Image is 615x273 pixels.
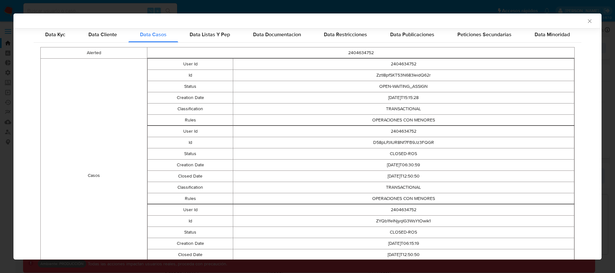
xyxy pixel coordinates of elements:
[148,170,233,182] td: Closed Date
[148,70,233,81] td: Id
[586,18,592,24] button: Cerrar ventana
[457,31,512,38] span: Peticiones Secundarias
[233,215,574,227] td: ZYQb1felNjyqIG3WsYtOwik1
[324,31,367,38] span: Data Restricciones
[148,249,233,260] td: Closed Date
[253,31,301,38] span: Data Documentacion
[148,182,233,193] td: Classification
[148,238,233,249] td: Creation Date
[190,31,230,38] span: Data Listas Y Pep
[535,31,570,38] span: Data Minoridad
[148,81,233,92] td: Status
[148,137,233,148] td: Id
[233,92,574,103] td: [DATE]T15:15:28
[233,204,574,215] td: 2404634752
[233,249,574,260] td: [DATE]T12:50:50
[148,58,233,70] td: User Id
[233,81,574,92] td: OPEN-WAITING_ASSIGN
[390,31,434,38] span: Data Publicaciones
[233,238,574,249] td: [DATE]T06:15:19
[88,31,117,38] span: Data Cliente
[140,31,167,38] span: Data Casos
[233,227,574,238] td: CLOSED-ROS
[233,58,574,70] td: 2404634752
[233,103,574,114] td: TRANSACTIONAL
[148,103,233,114] td: Classification
[233,126,574,137] td: 2404634752
[233,137,574,148] td: D58pLPJIUR8Nf7FB9Jz3FQGR
[233,159,574,170] td: [DATE]T06:30:59
[148,92,233,103] td: Creation Date
[148,204,233,215] td: User Id
[148,227,233,238] td: Status
[148,148,233,159] td: Status
[233,193,574,204] td: OPERACIONES CON MENORES
[233,148,574,159] td: CLOSED-ROS
[233,70,574,81] td: ZztI8pfSKT53N683IeidQ62r
[148,159,233,170] td: Creation Date
[148,215,233,227] td: Id
[148,193,233,204] td: Rules
[45,31,65,38] span: Data Kyc
[34,27,581,42] div: Detailed internal info
[13,13,602,260] div: closure-recommendation-modal
[41,47,147,58] td: Alerted
[233,114,574,126] td: OPERACIONES CON MENORES
[233,170,574,182] td: [DATE]T12:50:50
[148,126,233,137] td: User Id
[233,182,574,193] td: TRANSACTIONAL
[148,114,233,126] td: Rules
[147,47,575,58] td: 2404634752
